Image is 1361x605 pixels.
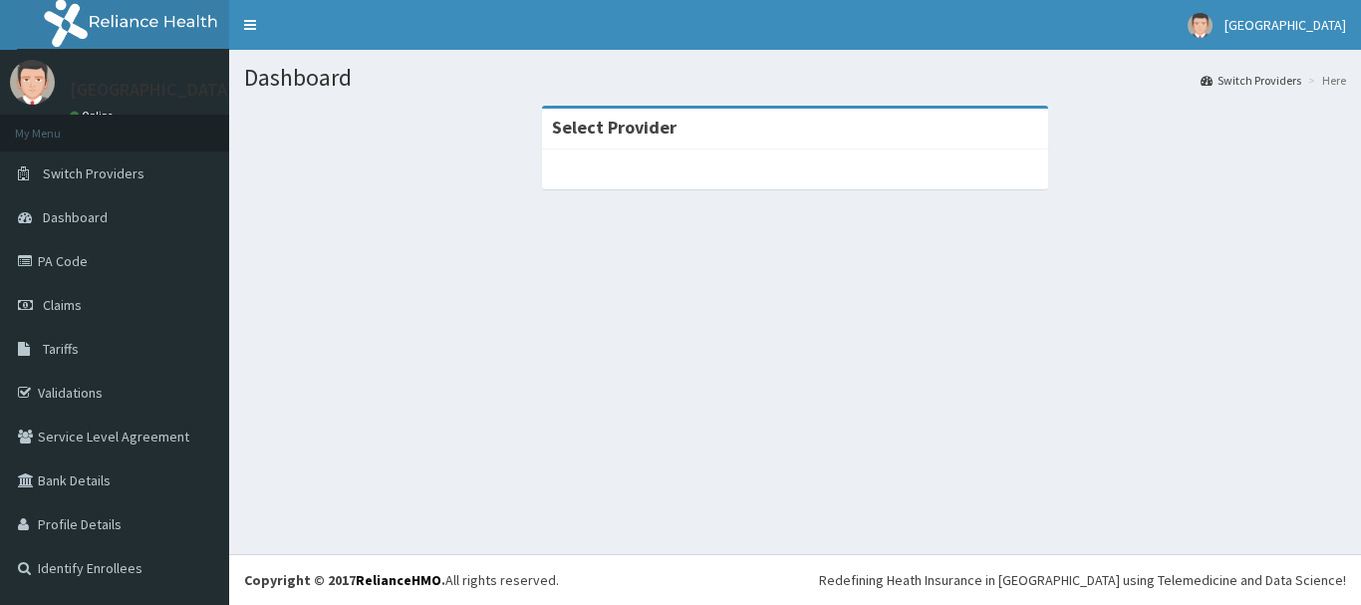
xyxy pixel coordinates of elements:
a: RelianceHMO [356,571,441,589]
li: Here [1303,72,1346,89]
img: User Image [1188,13,1213,38]
span: Dashboard [43,208,108,226]
span: Switch Providers [43,164,144,182]
img: User Image [10,60,55,105]
span: Tariffs [43,340,79,358]
div: Redefining Heath Insurance in [GEOGRAPHIC_DATA] using Telemedicine and Data Science! [819,570,1346,590]
strong: Select Provider [552,116,677,139]
p: [GEOGRAPHIC_DATA] [70,81,234,99]
span: Claims [43,296,82,314]
a: Online [70,109,118,123]
span: [GEOGRAPHIC_DATA] [1225,16,1346,34]
strong: Copyright © 2017 . [244,571,445,589]
a: Switch Providers [1201,72,1301,89]
h1: Dashboard [244,65,1346,91]
footer: All rights reserved. [229,554,1361,605]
